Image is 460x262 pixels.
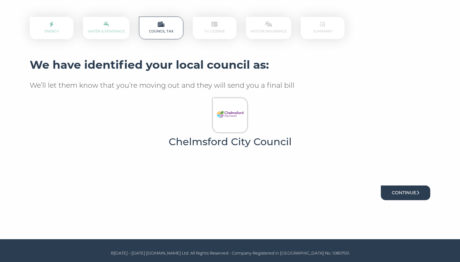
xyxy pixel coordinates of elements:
p: Motor Insurance [246,17,291,39]
h3: We have identified your local council as: [30,58,430,72]
a: Water & Sewerage [88,22,125,33]
p: Summary [301,17,345,39]
p: ©[DATE] – [DATE] [DOMAIN_NAME] Ltd. All Rights Reserved - Company Registered in [GEOGRAPHIC_DATA]... [31,250,429,257]
a: Energy [44,22,59,33]
img: Chelmsford%20City%20Council.png [217,101,243,128]
p: We’ll let them know that you’re moving out and they will send you a final bill [30,81,430,90]
button: Continue [381,185,430,200]
p: Council Tax [139,17,183,39]
h4: Chelmsford City Council [135,136,325,148]
p: TV License [193,17,237,39]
